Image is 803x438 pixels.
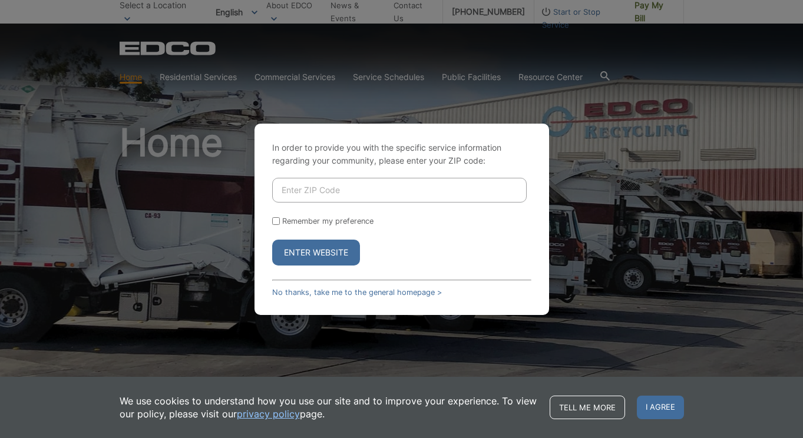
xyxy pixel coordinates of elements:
input: Enter ZIP Code [272,178,527,203]
a: No thanks, take me to the general homepage > [272,288,442,297]
p: We use cookies to understand how you use our site and to improve your experience. To view our pol... [120,394,538,420]
a: Tell me more [550,396,625,419]
button: Enter Website [272,240,360,266]
label: Remember my preference [282,217,374,225]
p: In order to provide you with the specific service information regarding your community, please en... [272,141,531,167]
a: privacy policy [237,407,300,420]
span: I agree [637,396,684,419]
